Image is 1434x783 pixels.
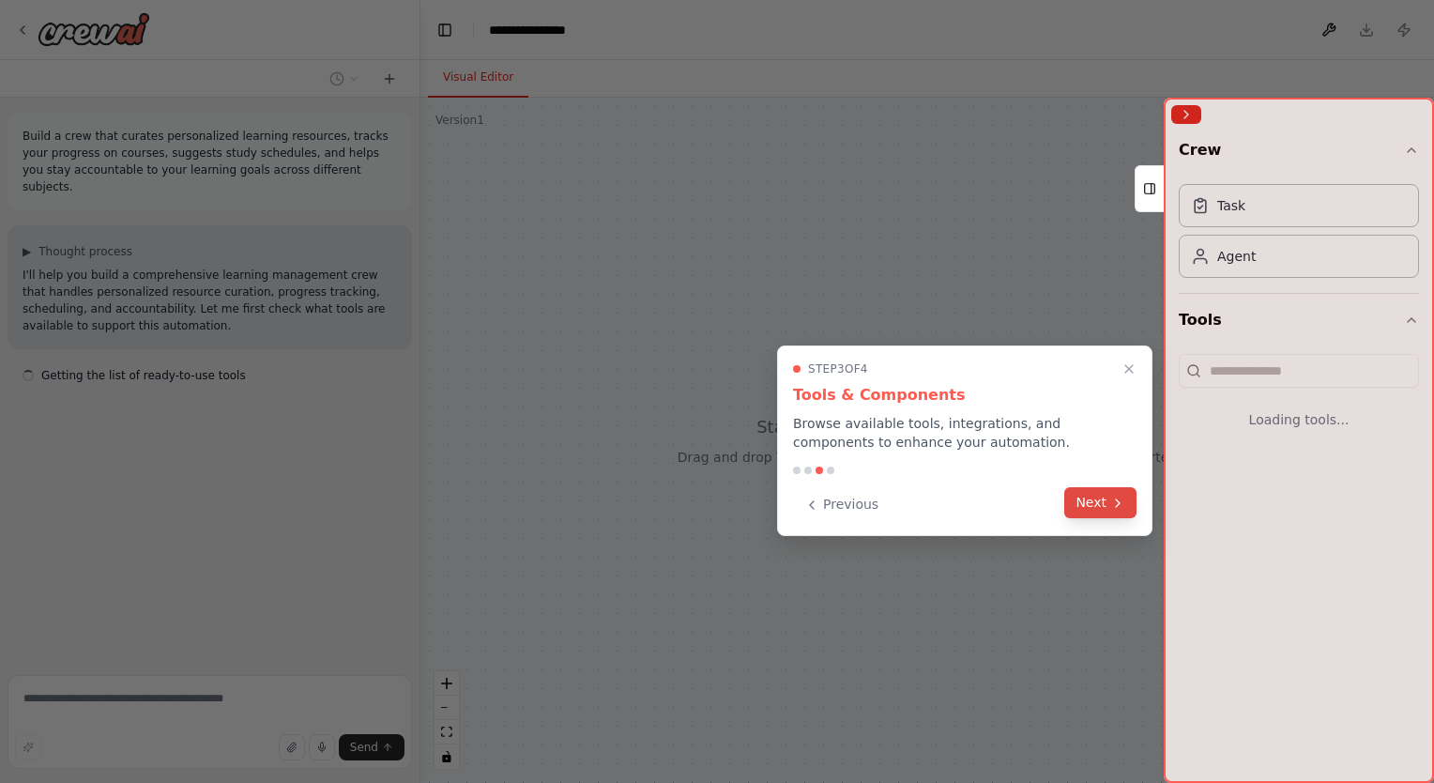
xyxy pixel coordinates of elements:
p: Browse available tools, integrations, and components to enhance your automation. [793,414,1137,452]
button: Next [1064,487,1137,518]
button: Hide left sidebar [432,17,458,43]
button: Close walkthrough [1118,358,1140,380]
button: Previous [793,489,890,520]
h3: Tools & Components [793,384,1137,407]
span: Step 3 of 4 [808,361,868,376]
